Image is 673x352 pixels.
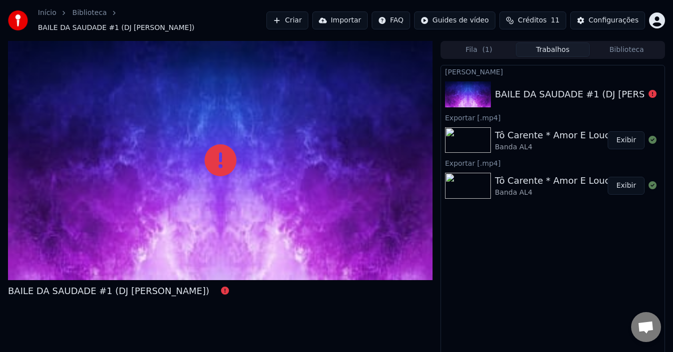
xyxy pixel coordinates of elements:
[372,11,410,29] button: FAQ
[551,15,560,25] span: 11
[441,65,665,77] div: [PERSON_NAME]
[608,131,645,149] button: Exibir
[72,8,107,18] a: Biblioteca
[589,15,639,25] div: Configurações
[266,11,308,29] button: Criar
[590,42,664,57] button: Biblioteca
[570,11,645,29] button: Configurações
[441,157,665,169] div: Exportar [.mp4]
[608,177,645,195] button: Exibir
[516,42,590,57] button: Trabalhos
[38,8,56,18] a: Início
[441,111,665,123] div: Exportar [.mp4]
[38,8,266,33] nav: breadcrumb
[482,45,492,55] span: ( 1 )
[442,42,516,57] button: Fila
[414,11,495,29] button: Guides de vídeo
[631,312,661,342] div: Bate-papo aberto
[8,284,209,298] div: BAILE DA SAUDADE #1 (DJ [PERSON_NAME])
[8,10,28,30] img: youka
[38,23,195,33] span: BAILE DA SAUDADE #1 (DJ [PERSON_NAME])
[312,11,368,29] button: Importar
[499,11,566,29] button: Créditos11
[518,15,547,25] span: Créditos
